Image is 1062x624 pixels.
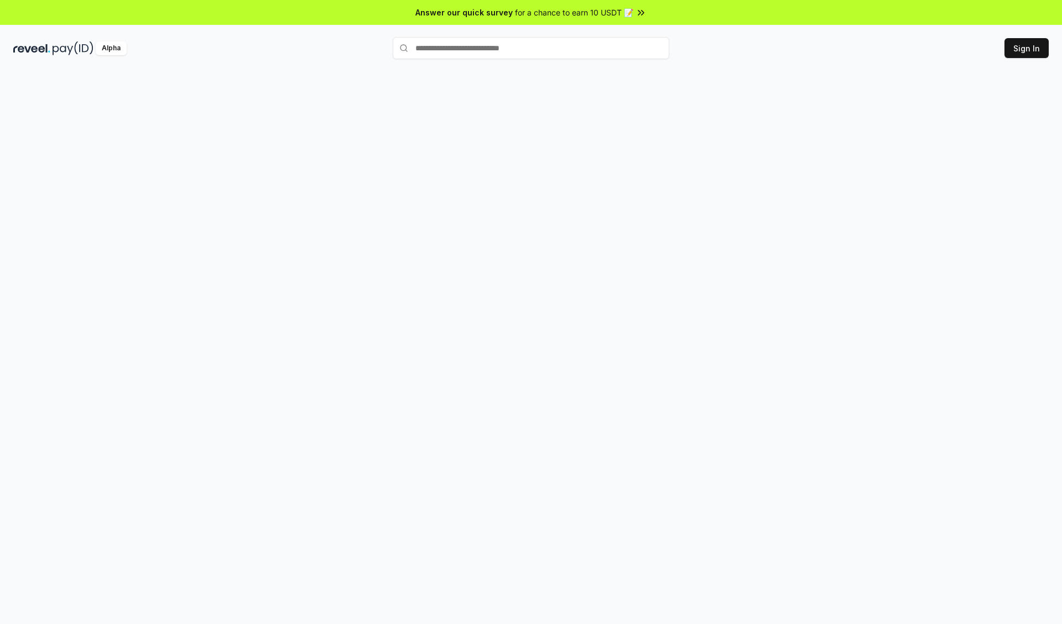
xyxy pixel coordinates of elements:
span: Answer our quick survey [415,7,513,18]
div: Alpha [96,41,127,55]
button: Sign In [1004,38,1049,58]
span: for a chance to earn 10 USDT 📝 [515,7,633,18]
img: pay_id [53,41,93,55]
img: reveel_dark [13,41,50,55]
